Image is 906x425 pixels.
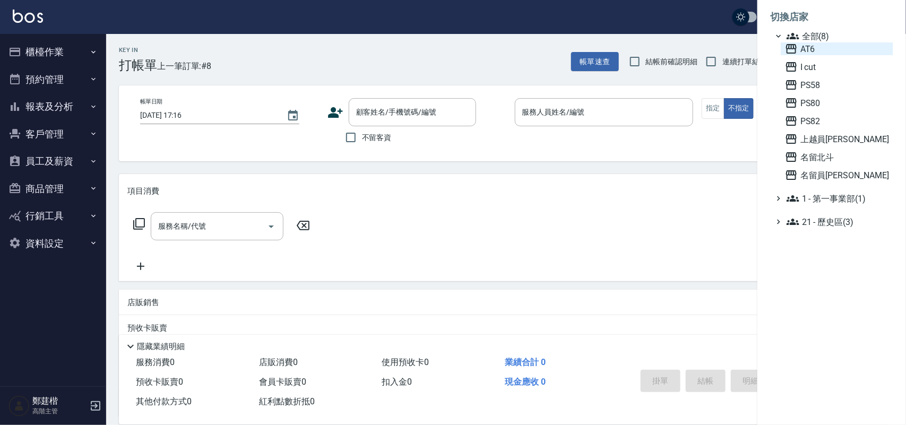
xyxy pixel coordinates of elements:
span: PS80 [785,97,889,109]
span: PS58 [785,79,889,91]
span: AT6 [785,42,889,55]
span: I cut [785,60,889,73]
span: 1 - 第一事業部(1) [787,192,889,205]
span: PS82 [785,115,889,127]
li: 切換店家 [770,4,893,30]
span: 名留北斗 [785,151,889,163]
span: 21 - 歷史區(3) [787,215,889,228]
span: 名留員[PERSON_NAME] [785,169,889,181]
span: 全部(8) [787,30,889,42]
span: 上越員[PERSON_NAME] [785,133,889,145]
